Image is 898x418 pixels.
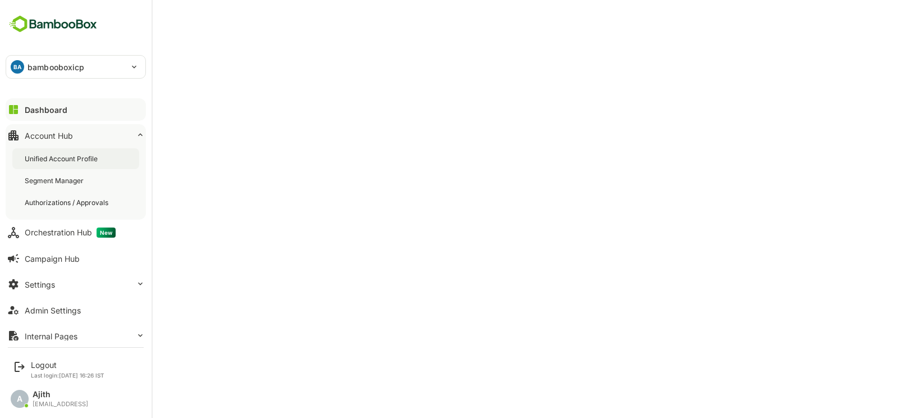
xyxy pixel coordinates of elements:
[25,280,55,289] div: Settings
[28,61,85,73] p: bambooboxicp
[25,306,81,315] div: Admin Settings
[97,228,116,238] span: New
[11,390,29,408] div: A
[6,221,146,244] button: Orchestration HubNew
[6,124,146,147] button: Account Hub
[25,131,73,140] div: Account Hub
[31,372,104,379] p: Last login: [DATE] 16:26 IST
[25,254,80,263] div: Campaign Hub
[25,105,67,115] div: Dashboard
[31,360,104,370] div: Logout
[25,154,100,163] div: Unified Account Profile
[6,299,146,321] button: Admin Settings
[11,60,24,74] div: BA
[25,198,111,207] div: Authorizations / Approvals
[6,273,146,296] button: Settings
[6,98,146,121] button: Dashboard
[6,325,146,347] button: Internal Pages
[25,228,116,238] div: Orchestration Hub
[25,176,86,185] div: Segment Manager
[6,247,146,270] button: Campaign Hub
[33,401,88,408] div: [EMAIL_ADDRESS]
[6,56,145,78] div: BAbambooboxicp
[6,13,100,35] img: BambooboxFullLogoMark.5f36c76dfaba33ec1ec1367b70bb1252.svg
[25,331,77,341] div: Internal Pages
[33,390,88,399] div: Ajith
